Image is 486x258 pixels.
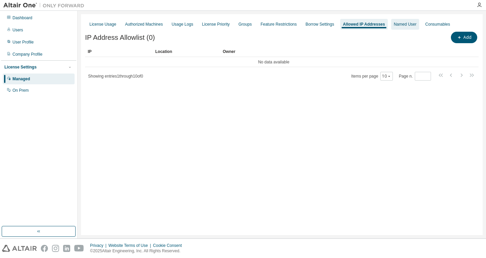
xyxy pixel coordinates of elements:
div: Privacy [90,243,108,248]
img: linkedin.svg [63,245,70,252]
div: Managed [12,76,30,82]
div: Usage Logs [171,22,193,27]
div: Dashboard [12,15,32,21]
div: License Settings [4,64,36,70]
img: altair_logo.svg [2,245,37,252]
div: User Profile [12,39,34,45]
span: Showing entries 1 through 10 of 0 [88,74,143,79]
div: Named User [394,22,416,27]
img: Altair One [3,2,88,9]
div: Website Terms of Use [108,243,153,248]
div: IP [88,46,150,57]
img: facebook.svg [41,245,48,252]
div: Owner [223,46,460,57]
div: Authorized Machines [125,22,163,27]
div: Location [155,46,217,57]
button: 10 [382,74,391,79]
img: youtube.svg [74,245,84,252]
div: Consumables [425,22,450,27]
div: Feature Restrictions [261,22,297,27]
p: © 2025 Altair Engineering, Inc. All Rights Reserved. [90,248,186,254]
div: Borrow Settings [305,22,334,27]
button: Add [451,32,477,43]
span: Page n. [399,72,431,81]
div: License Usage [89,22,116,27]
div: License Priority [202,22,230,27]
div: On Prem [12,88,29,93]
div: Cookie Consent [153,243,186,248]
span: Items per page [351,72,393,81]
div: Company Profile [12,52,43,57]
img: instagram.svg [52,245,59,252]
div: Users [12,27,23,33]
div: Groups [239,22,252,27]
td: No data available [85,57,462,67]
div: Allowed IP Addresses [343,22,385,27]
span: IP Address Allowlist (0) [85,34,155,41]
